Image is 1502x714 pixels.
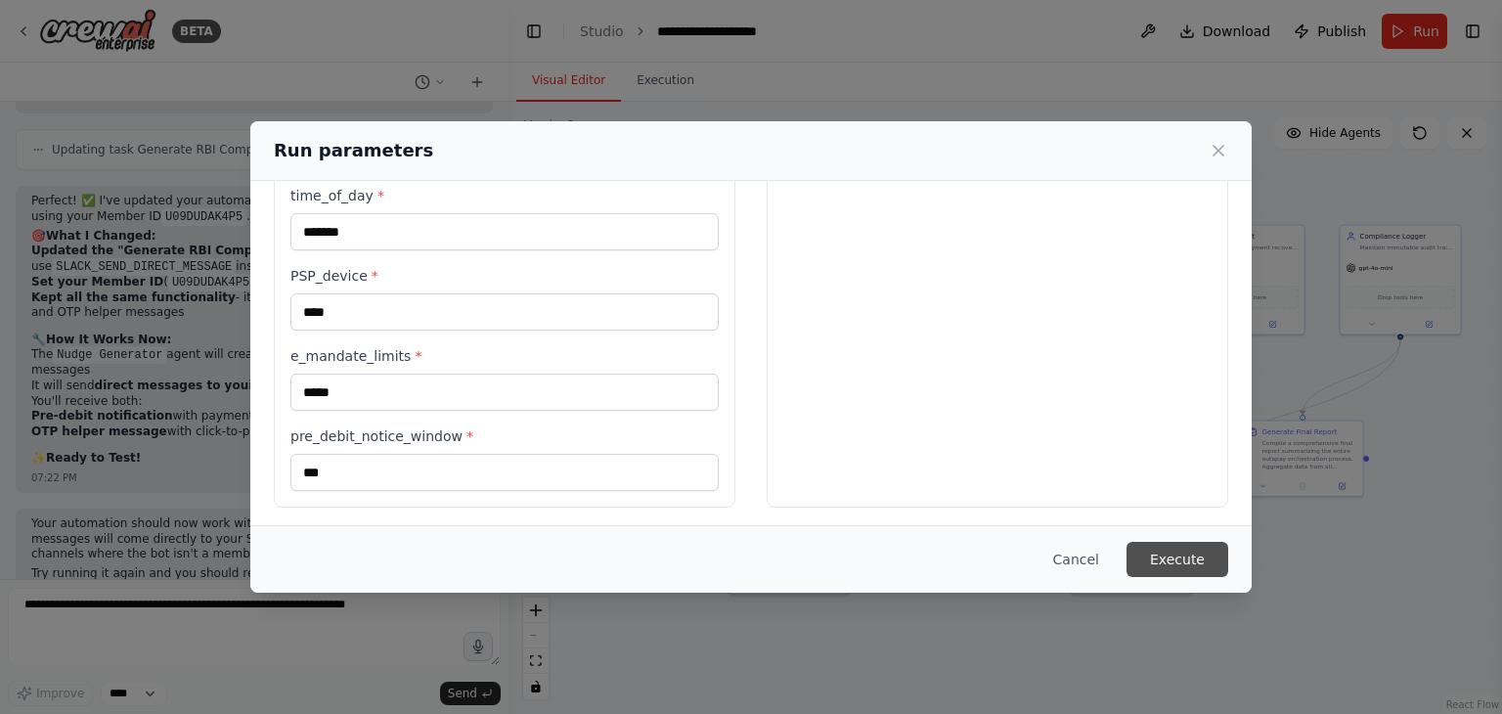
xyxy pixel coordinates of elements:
label: PSP_device [290,266,719,286]
button: Cancel [1038,542,1115,577]
h2: Run parameters [274,137,433,164]
label: time_of_day [290,186,719,205]
label: pre_debit_notice_window [290,426,719,446]
button: Execute [1126,542,1228,577]
label: e_mandate_limits [290,346,719,366]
